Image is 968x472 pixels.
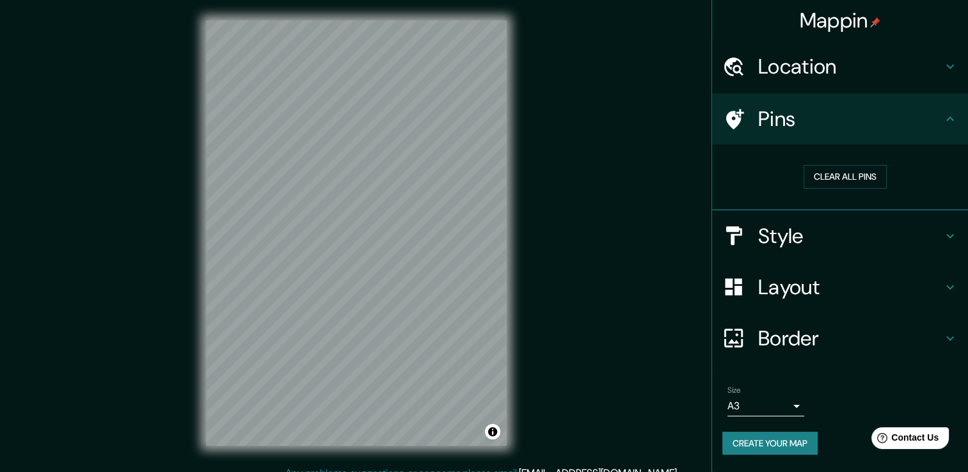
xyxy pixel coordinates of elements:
[712,210,968,262] div: Style
[758,326,942,351] h4: Border
[800,8,881,33] h4: Mappin
[727,384,741,395] label: Size
[854,422,954,458] iframe: Help widget launcher
[712,313,968,364] div: Border
[870,17,880,28] img: pin-icon.png
[485,424,500,439] button: Toggle attribution
[712,262,968,313] div: Layout
[206,20,507,446] canvas: Map
[722,432,818,455] button: Create your map
[758,54,942,79] h4: Location
[727,396,804,416] div: A3
[758,223,942,249] h4: Style
[712,41,968,92] div: Location
[758,274,942,300] h4: Layout
[712,93,968,145] div: Pins
[758,106,942,132] h4: Pins
[804,165,887,189] button: Clear all pins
